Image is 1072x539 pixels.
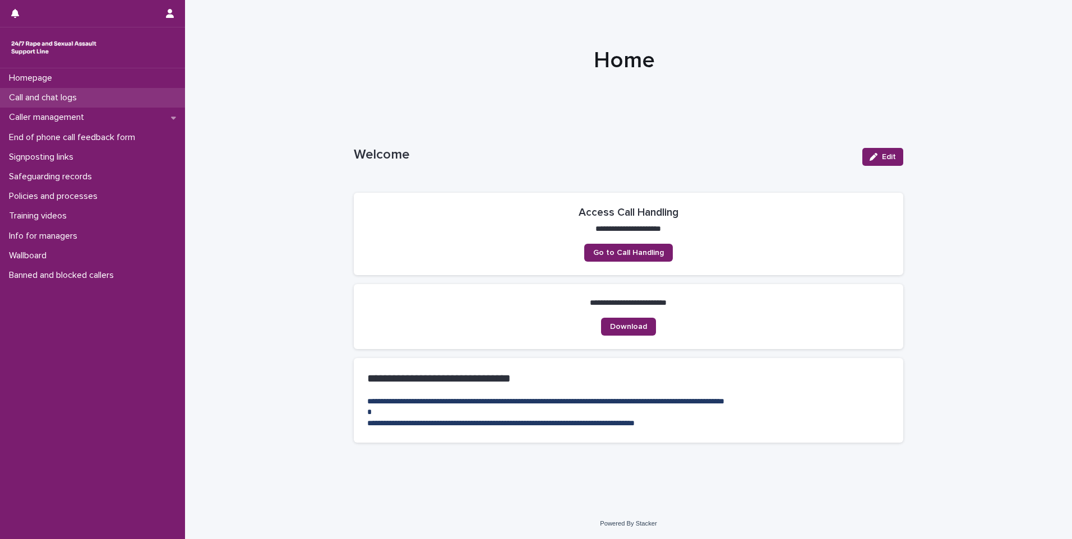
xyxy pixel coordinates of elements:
p: End of phone call feedback form [4,132,144,143]
span: Download [610,323,647,331]
span: Edit [882,153,896,161]
p: Welcome [354,147,853,163]
p: Info for managers [4,231,86,241]
img: rhQMoQhaT3yELyF149Cw [9,36,99,59]
p: Policies and processes [4,191,107,202]
p: Homepage [4,73,61,83]
p: Banned and blocked callers [4,270,123,281]
h1: Home [350,47,899,74]
p: Caller management [4,112,93,123]
a: Download [601,318,656,336]
a: Go to Call Handling [584,244,673,262]
p: Wallboard [4,250,56,261]
p: Signposting links [4,152,82,162]
a: Powered By Stacker [600,520,657,527]
p: Call and chat logs [4,92,86,103]
p: Safeguarding records [4,171,101,182]
h2: Access Call Handling [579,206,678,219]
p: Training videos [4,211,76,221]
button: Edit [862,148,903,166]
span: Go to Call Handling [593,249,664,257]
